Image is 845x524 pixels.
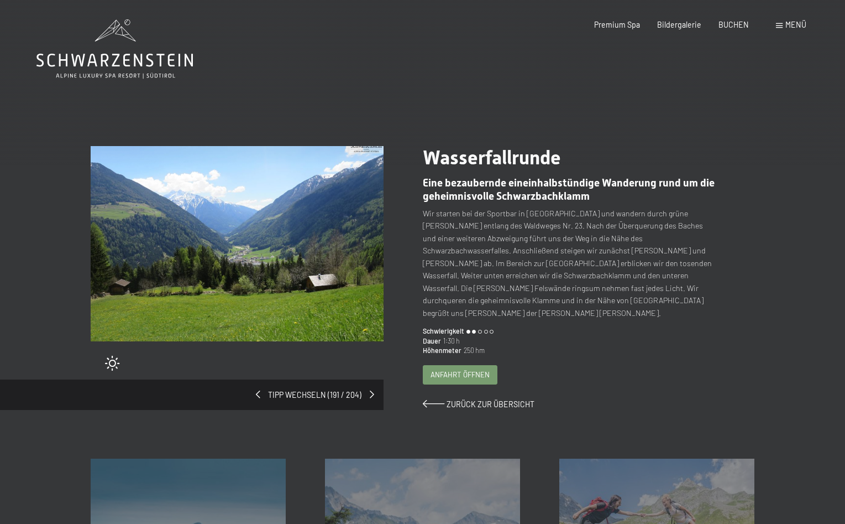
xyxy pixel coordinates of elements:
[594,20,640,29] a: Premium Spa
[423,326,464,336] span: Schwierigkeit
[657,20,701,29] a: Bildergalerie
[447,400,534,409] span: Zurück zur Übersicht
[260,390,369,401] span: Tipp wechseln (191 / 204)
[441,336,460,346] span: 1:30 h
[423,346,461,355] span: Höhenmeter
[785,20,806,29] span: Menü
[91,146,384,341] img: Wasserfallrunde
[423,146,561,169] span: Wasserfallrunde
[423,207,716,320] p: Wir starten bei der Sportbar in [GEOGRAPHIC_DATA] und wandern durch grüne [PERSON_NAME] entlang d...
[423,177,715,202] span: ​Eine bezaubernde eineinhalbstündige Wanderung rund um die geheimnisvolle Schwarzbachklamm
[423,336,441,346] span: Dauer
[718,20,749,29] a: BUCHEN
[423,400,534,409] a: Zurück zur Übersicht
[431,370,490,380] span: Anfahrt öffnen
[461,346,485,355] span: 250 hm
